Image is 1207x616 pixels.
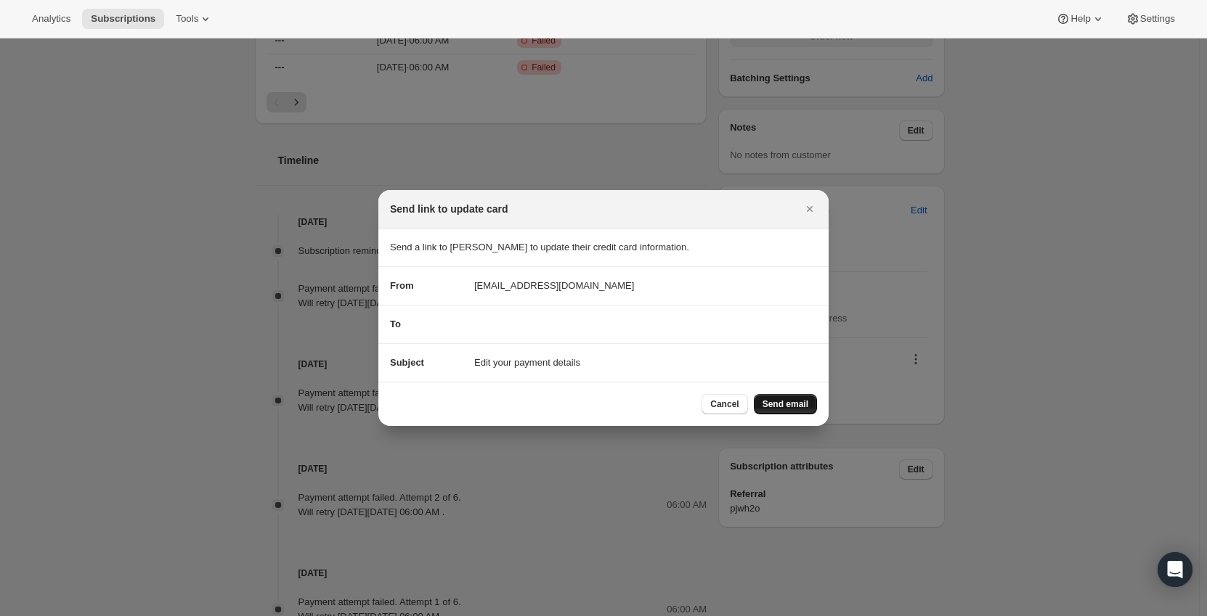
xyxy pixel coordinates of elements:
[1070,13,1090,25] span: Help
[167,9,222,29] button: Tools
[474,356,580,370] span: Edit your payment details
[1140,13,1175,25] span: Settings
[1117,9,1184,29] button: Settings
[91,13,155,25] span: Subscriptions
[390,319,401,329] span: To
[763,398,808,410] span: Send email
[32,13,70,25] span: Analytics
[1047,9,1113,29] button: Help
[800,199,820,219] button: Close
[82,9,164,29] button: Subscriptions
[702,394,747,414] button: Cancel
[754,394,817,414] button: Send email
[176,13,198,25] span: Tools
[1158,552,1192,587] div: Open Intercom Messenger
[390,240,817,255] p: Send a link to [PERSON_NAME] to update their credit card information.
[390,280,414,291] span: From
[390,357,424,368] span: Subject
[474,279,634,293] span: [EMAIL_ADDRESS][DOMAIN_NAME]
[390,202,508,216] h2: Send link to update card
[710,398,739,410] span: Cancel
[23,9,79,29] button: Analytics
